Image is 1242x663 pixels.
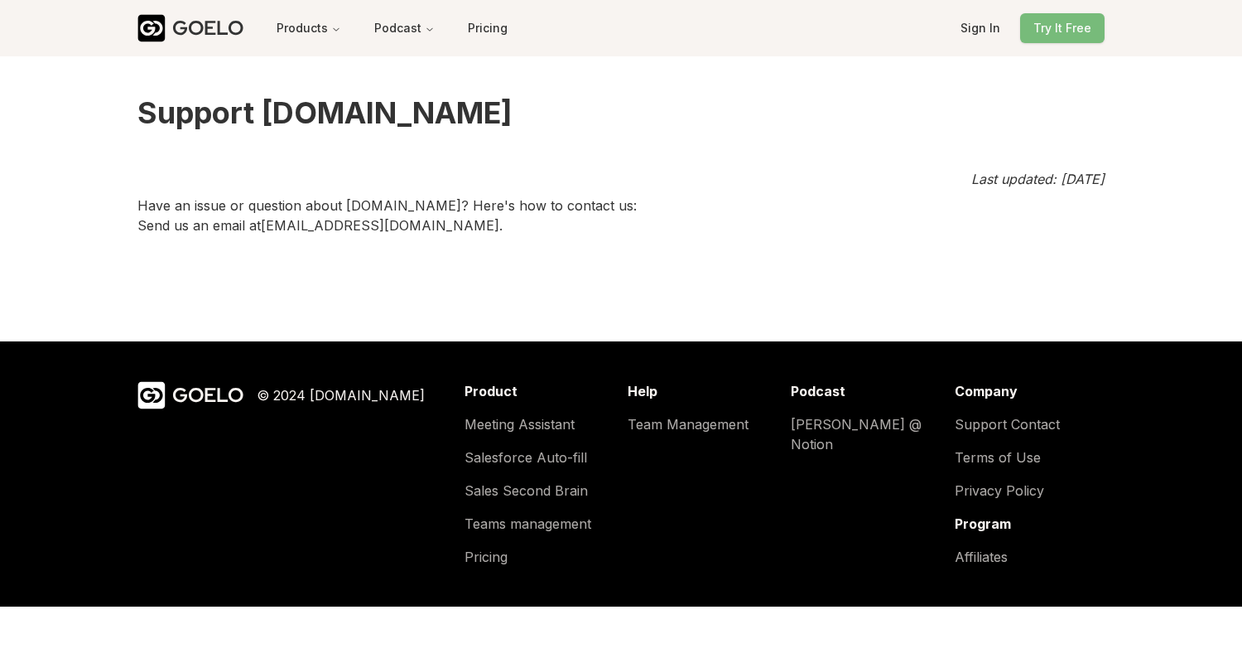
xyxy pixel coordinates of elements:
button: Try It Free [1020,13,1105,43]
h1: Support [DOMAIN_NAME] [137,56,1105,169]
a: GOELO [137,14,257,42]
button: Pricing [455,13,521,43]
img: Goelo Logo [137,14,166,42]
p: Last updated: [DATE] [137,169,1105,189]
a: Meeting Assistant [465,414,614,434]
a: Salesforce Auto-fill [465,448,614,467]
a: Sales Second Brain [465,481,614,501]
a: [PERSON_NAME] @ Notion [791,414,941,454]
button: Podcast [361,13,448,43]
a: Terms of Use [955,448,1105,467]
div: Program [955,514,1105,534]
div: GOELO [172,15,243,41]
a: Support Contact [955,414,1105,434]
div: Company [955,381,1105,401]
p: Have an issue or question about [DOMAIN_NAME]? Here's how to contact us: Send us an email at . [137,189,1105,341]
a: Privacy Policy [955,481,1105,501]
a: [EMAIL_ADDRESS][DOMAIN_NAME] [261,217,499,234]
div: Help [628,381,777,401]
a: Teams management [465,514,614,534]
button: Sign In [947,13,1013,43]
div: GOELO [172,382,243,409]
a: GOELO [137,381,243,409]
button: Products [263,13,354,43]
a: Pricing [465,547,614,567]
a: Affiliates [955,547,1105,567]
div: Podcast [791,381,941,401]
img: Goelo Logo [137,381,166,409]
a: Team Management [628,414,777,434]
nav: Main [263,13,448,43]
div: © 2024 [DOMAIN_NAME] [257,385,425,405]
div: Product [465,381,614,401]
